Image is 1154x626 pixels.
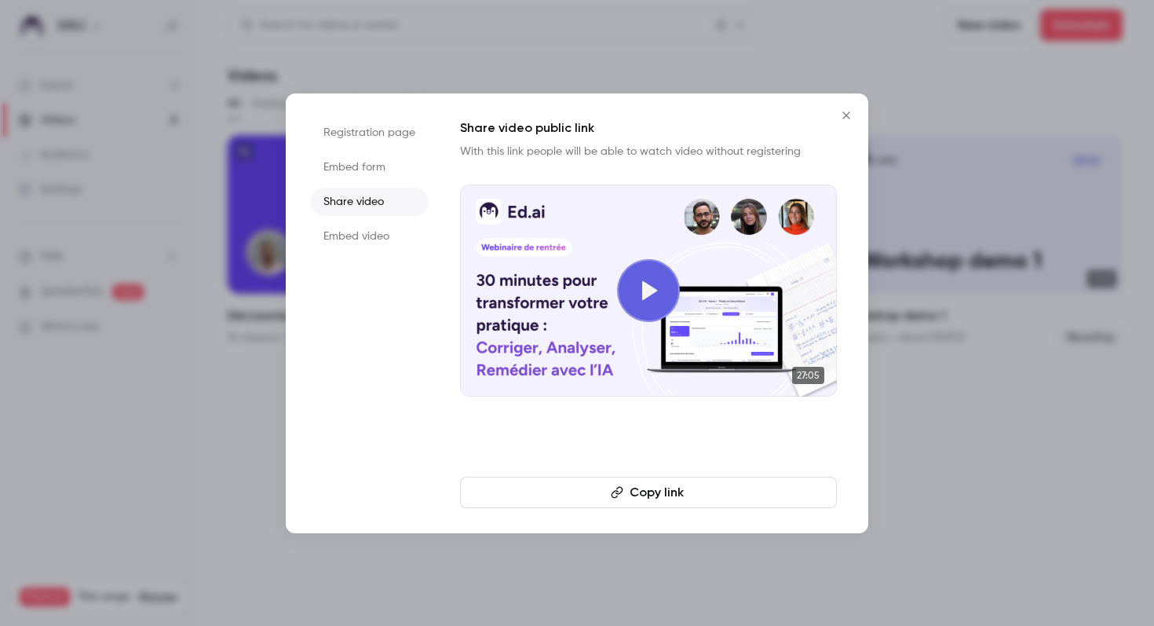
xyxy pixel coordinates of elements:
li: Embed form [311,153,429,181]
h1: Share video public link [460,119,837,137]
li: Registration page [311,119,429,147]
p: With this link people will be able to watch video without registering [460,144,837,159]
a: 27:05 [460,185,837,397]
li: Share video [311,188,429,216]
button: Close [831,100,862,131]
button: Copy link [460,477,837,508]
li: Embed video [311,222,429,251]
span: 27:05 [792,367,824,384]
